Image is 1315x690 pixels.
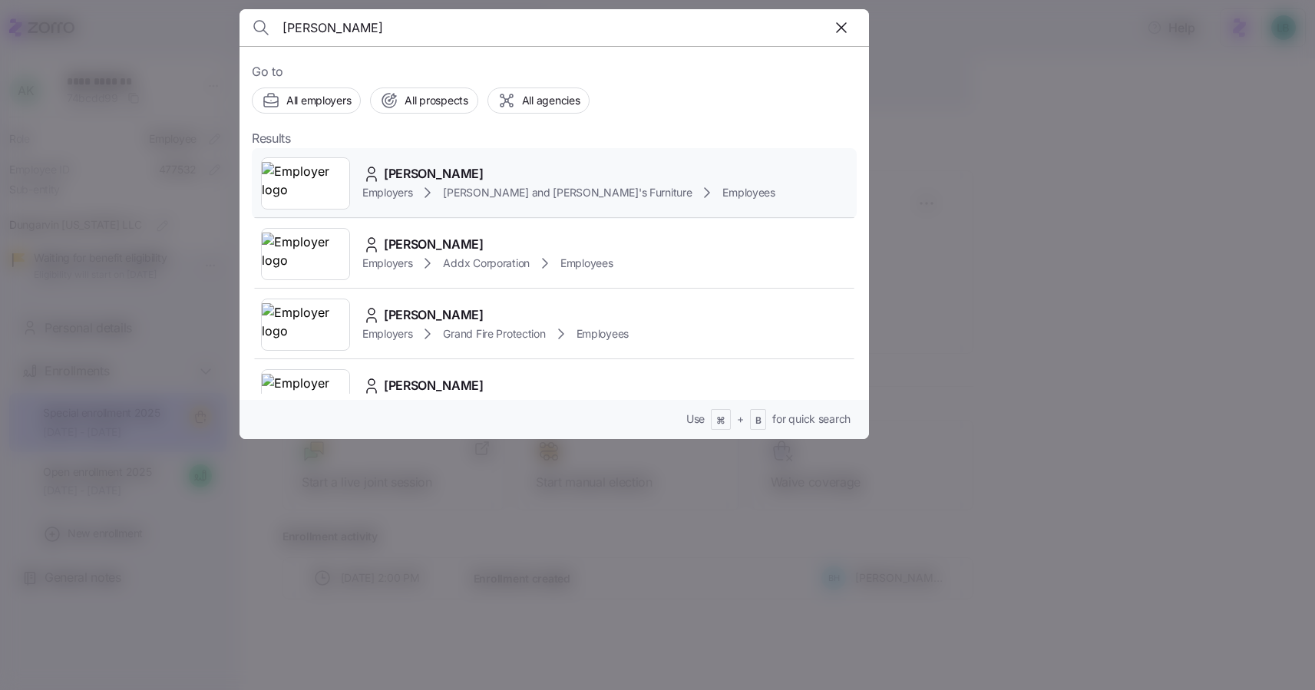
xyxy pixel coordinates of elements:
span: [PERSON_NAME] [384,305,484,325]
button: All agencies [487,87,590,114]
span: [PERSON_NAME] [384,164,484,183]
img: Employer logo [262,303,349,346]
img: Employer logo [262,374,349,417]
img: Employer logo [262,233,349,276]
span: for quick search [772,411,851,427]
img: Employer logo [262,162,349,205]
span: Results [252,129,291,148]
span: ⌘ [716,414,725,428]
span: Go to [252,62,857,81]
span: B [755,414,762,428]
button: All employers [252,87,361,114]
button: All prospects [370,87,477,114]
span: Employers [362,256,412,271]
span: Employees [722,185,775,200]
span: All prospects [405,93,468,108]
span: Use [686,411,705,427]
span: Employers [362,185,412,200]
span: Employees [577,326,629,342]
span: [PERSON_NAME] and [PERSON_NAME]'s Furniture [443,185,692,200]
span: + [737,411,744,427]
span: [PERSON_NAME] [384,376,484,395]
span: [PERSON_NAME] [384,235,484,254]
span: All agencies [522,93,580,108]
span: Grand Fire Protection [443,326,545,342]
span: Employers [362,326,412,342]
span: Employees [560,256,613,271]
span: Addx Corporation [443,256,530,271]
span: All employers [286,93,351,108]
